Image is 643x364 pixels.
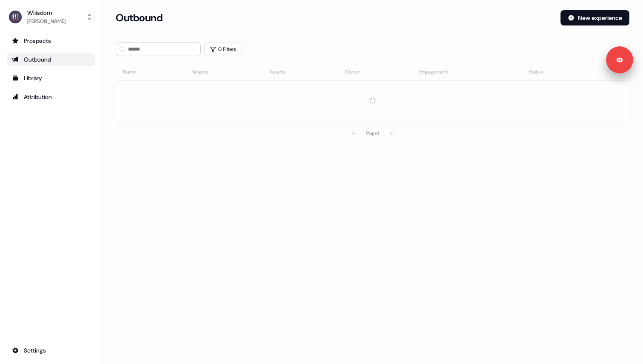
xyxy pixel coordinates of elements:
div: Library [12,74,90,82]
a: Go to prospects [7,34,95,48]
h3: Outbound [116,11,162,24]
div: Attribution [12,93,90,101]
div: Settings [12,346,90,355]
div: Wiiisdom [27,8,65,17]
a: Go to attribution [7,90,95,104]
a: Go to integrations [7,344,95,357]
div: Prospects [12,37,90,45]
button: Wiiisdom[PERSON_NAME] [7,7,95,27]
a: Go to templates [7,71,95,85]
button: 0 Filters [204,42,242,56]
a: Go to outbound experience [7,53,95,66]
button: New experience [560,10,629,25]
div: Outbound [12,55,90,64]
div: [PERSON_NAME] [27,17,65,25]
